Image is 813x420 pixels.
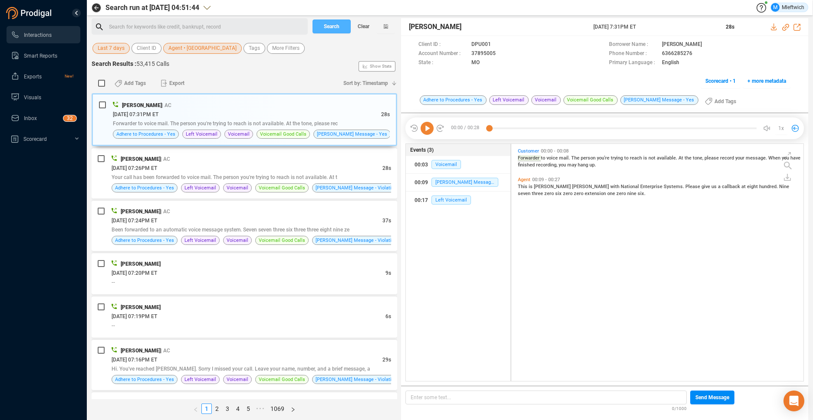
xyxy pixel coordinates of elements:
[6,7,54,19] img: prodigal-logo
[518,191,532,196] span: seven
[664,184,685,189] span: Systems.
[567,162,578,168] span: may
[415,176,428,189] div: 00:09
[316,184,397,192] span: [PERSON_NAME] Message - Violation
[747,184,759,189] span: eight
[518,162,536,168] span: finished
[431,178,498,187] span: [PERSON_NAME] Message - Yes
[768,155,782,161] span: When
[223,404,232,413] a: 3
[640,184,664,189] span: Enterprise
[382,218,391,224] span: 37s
[773,3,777,12] span: M
[105,3,199,13] span: Search run at [DATE] 04:51:44
[624,155,630,161] span: to
[409,22,461,32] span: [PERSON_NAME]
[7,26,80,43] li: Interactions
[518,184,529,189] span: This
[313,20,351,33] button: Search
[778,121,784,135] span: 1x
[385,270,391,276] span: 9s
[161,208,170,215] span: | AC
[662,40,702,49] span: [PERSON_NAME]
[747,74,786,88] span: + more metadata
[193,407,198,412] span: left
[585,191,607,196] span: extension
[471,49,496,59] span: 37895005
[169,76,184,90] span: Export
[121,348,161,354] span: [PERSON_NAME]
[782,155,790,161] span: you
[115,236,174,244] span: Adhere to Procedures - Yes
[11,109,73,127] a: Inbox
[559,162,567,168] span: you
[113,111,158,117] span: [DATE] 07:31PM ET
[607,191,616,196] span: one
[746,155,768,161] span: message.
[253,404,267,414] span: •••
[109,76,151,90] button: Add Tags
[555,191,563,196] span: six
[244,404,253,413] a: 5
[382,357,391,363] span: 29s
[343,76,388,90] span: Sort by: Timestamp
[201,404,212,414] li: 1
[489,95,529,105] span: Left Voicemail
[536,162,559,168] span: recording,
[161,156,170,162] span: | AC
[168,43,237,54] span: Agent • [GEOGRAPHIC_DATA]
[112,322,115,329] span: --
[672,404,687,412] span: 0/1000
[471,59,480,68] span: MO
[63,115,76,121] sup: 32
[244,43,265,54] button: Tags
[410,146,434,154] span: Events (3)
[186,130,217,138] span: Left Voicemail
[92,93,397,146] div: [PERSON_NAME]| AC[DATE] 07:31PM ET28sForwarder to voice mail. The person you're trying to reach i...
[381,111,390,117] span: 28s
[116,130,175,138] span: Adhere to Procedures - Yes
[418,40,467,49] span: Client ID :
[662,59,679,68] span: English
[112,279,115,285] span: --
[431,160,461,169] span: Voicemail
[184,184,216,192] span: Left Voicemail
[112,270,157,276] span: [DATE] 07:20PM ET
[132,43,161,54] button: Client ID
[701,184,711,189] span: give
[190,404,201,414] button: left
[67,115,70,124] p: 3
[184,375,216,384] span: Left Voicemail
[112,165,157,171] span: [DATE] 07:26PM ET
[24,53,57,59] span: Smart Reports
[690,391,734,404] button: Send Message
[260,130,306,138] span: Voicemail Good Calls
[249,43,260,54] span: Tags
[259,184,305,192] span: Voicemail Good Calls
[685,184,701,189] span: Please
[212,404,222,414] li: 2
[735,155,746,161] span: your
[7,47,80,64] li: Smart Reports
[92,201,397,251] div: [PERSON_NAME]| AC[DATE] 07:24PM ET37sBeen forwarded to an automatic voice message system. Seven s...
[546,155,559,161] span: voice
[11,26,73,43] a: Interactions
[359,61,395,72] button: Show Stats
[7,109,80,127] li: Inbox
[518,148,539,154] span: Customer
[98,43,125,54] span: Last 7 days
[268,404,287,413] a: 1069
[648,155,657,161] span: not
[700,94,741,108] button: Add Tags
[471,40,491,49] span: DPU001
[222,404,233,414] li: 3
[415,158,428,172] div: 00:03
[779,184,789,189] span: Nine
[620,95,698,105] span: [PERSON_NAME] Message - Yes
[112,357,157,363] span: [DATE] 07:16PM ET
[657,155,678,161] span: available.
[693,155,704,161] span: tone,
[233,404,243,413] a: 4
[627,191,638,196] span: nine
